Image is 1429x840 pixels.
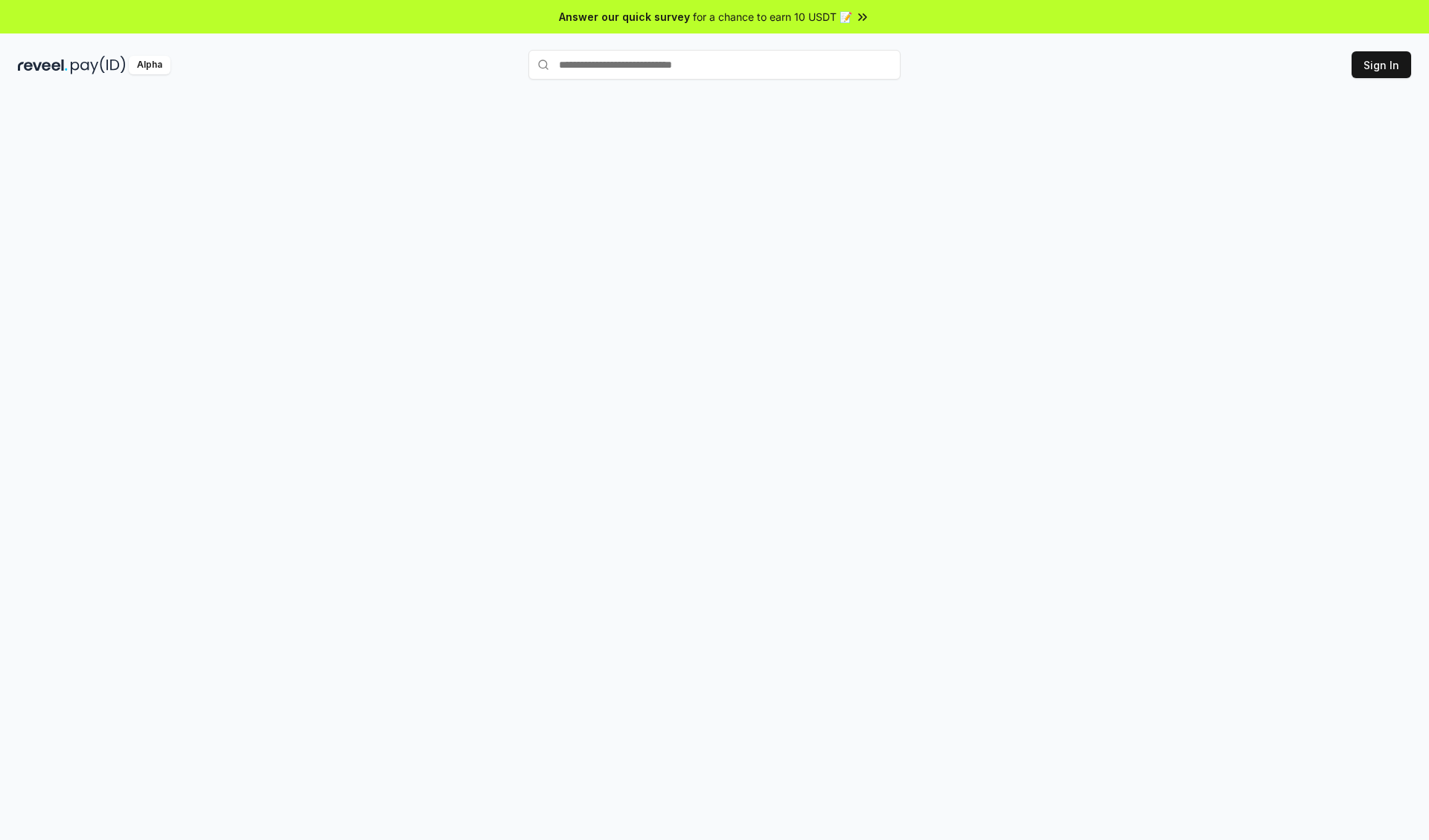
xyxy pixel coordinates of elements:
img: reveel_dark [18,56,68,74]
span: for a chance to earn 10 USDT 📝 [693,9,852,25]
button: Sign In [1352,51,1411,78]
div: Alpha [129,56,170,74]
span: Answer our quick survey [559,9,690,25]
img: pay_id [71,56,126,74]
